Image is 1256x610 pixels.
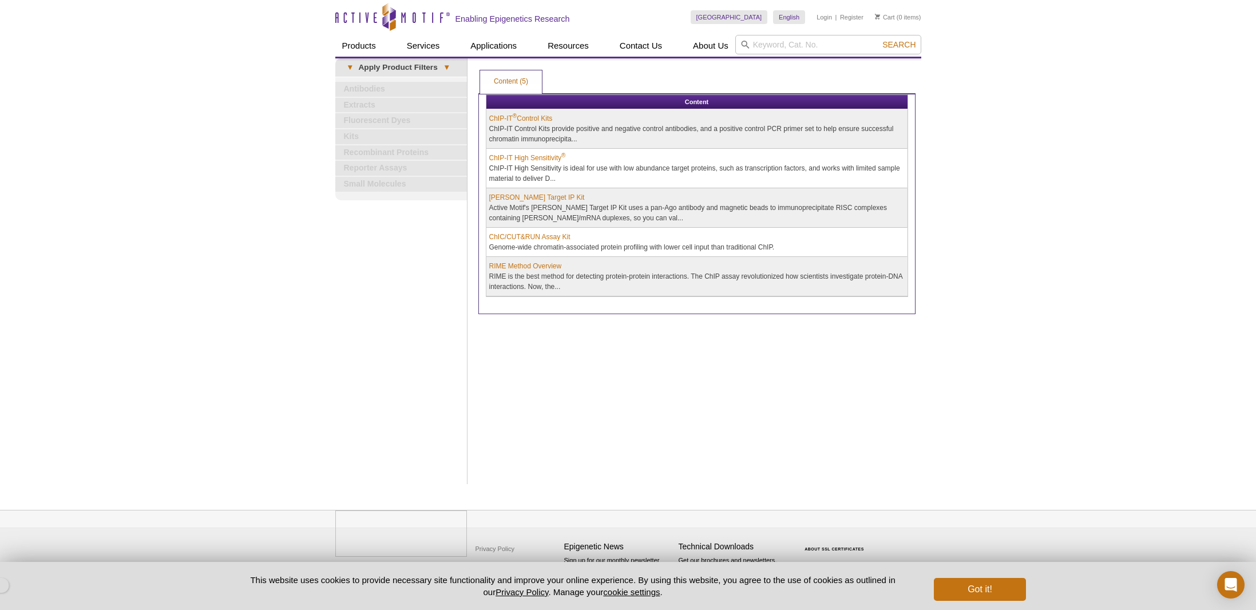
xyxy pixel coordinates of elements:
input: Keyword, Cat. No. [735,35,921,54]
a: Reporter Assays [335,161,467,176]
div: Open Intercom Messenger [1217,571,1245,599]
h2: Enabling Epigenetics Research [455,14,570,24]
td: Genome-wide chromatin-associated protein profiling with lower cell input than traditional ChIP. [486,228,908,257]
a: Contact Us [613,35,669,57]
a: ▾Apply Product Filters▾ [335,58,467,77]
td: Active Motif's [PERSON_NAME] Target IP Kit uses a pan-Ago antibody and magnetic beads to immunopr... [486,188,908,228]
p: This website uses cookies to provide necessary site functionality and improve your online experie... [231,574,916,598]
a: Extracts [335,98,467,113]
span: ▾ [438,62,455,73]
li: | [835,10,837,24]
a: About Us [686,35,735,57]
a: ChIP-IT®Control Kits [489,113,553,124]
a: [PERSON_NAME] Target IP Kit [489,192,585,203]
p: Get our brochures and newsletters, or request them by mail. [679,556,787,585]
a: Services [400,35,447,57]
a: RIME Method Overview [489,261,562,271]
a: ABOUT SSL CERTIFICATES [805,547,864,551]
h4: Technical Downloads [679,542,787,552]
td: RIME is the best method for detecting protein-protein interactions. The ChIP assay revolutionized... [486,257,908,296]
a: Fluorescent Dyes [335,113,467,128]
a: English [773,10,805,24]
th: Content [486,95,908,109]
a: Terms & Conditions [473,557,533,575]
a: Privacy Policy [473,540,517,557]
a: [GEOGRAPHIC_DATA] [691,10,768,24]
sup: ® [513,113,517,119]
img: Active Motif, [335,510,467,557]
img: Your Cart [875,14,880,19]
a: Applications [463,35,524,57]
p: Sign up for our monthly newsletter highlighting recent publications in the field of epigenetics. [564,556,673,595]
span: ▾ [341,62,359,73]
a: Privacy Policy [496,587,548,597]
a: Cart [875,13,895,21]
a: Login [817,13,832,21]
a: ChIP-IT High Sensitivity® [489,153,566,163]
button: cookie settings [603,587,660,597]
a: ChIC/CUT&RUN Assay Kit [489,232,570,242]
a: Antibodies [335,82,467,97]
a: Products [335,35,383,57]
a: Recombinant Proteins [335,145,467,160]
td: ChIP-IT High Sensitivity is ideal for use with low abundance target proteins, such as transcripti... [486,149,908,188]
a: Small Molecules [335,177,467,192]
button: Search [879,39,919,50]
h4: Epigenetic News [564,542,673,552]
a: Register [840,13,863,21]
button: Got it! [934,578,1025,601]
span: Search [882,40,916,49]
a: Kits [335,129,467,144]
td: ChIP-IT Control Kits provide positive and negative control antibodies, and a positive control PCR... [486,109,908,149]
a: Resources [541,35,596,57]
table: Click to Verify - This site chose Symantec SSL for secure e-commerce and confidential communicati... [793,530,879,556]
li: (0 items) [875,10,921,24]
sup: ® [561,152,565,159]
a: Content (5) [480,70,542,93]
